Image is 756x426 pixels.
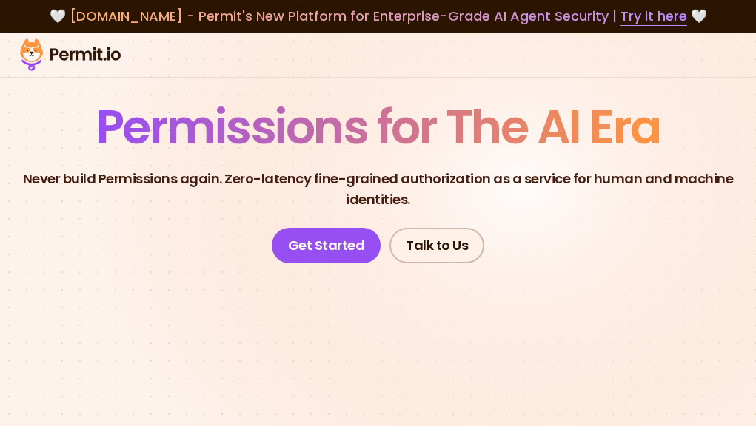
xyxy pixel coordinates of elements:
div: 🤍 🤍 [15,6,741,27]
span: [DOMAIN_NAME] - Permit's New Platform for Enterprise-Grade AI Agent Security | [70,7,687,25]
p: Never build Permissions again. Zero-latency fine-grained authorization as a service for human and... [12,169,744,210]
a: Try it here [620,7,687,26]
img: Permit logo [15,35,126,74]
span: Permissions for The AI Era [96,94,660,160]
a: Talk to Us [389,228,484,263]
a: Get Started [272,228,381,263]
